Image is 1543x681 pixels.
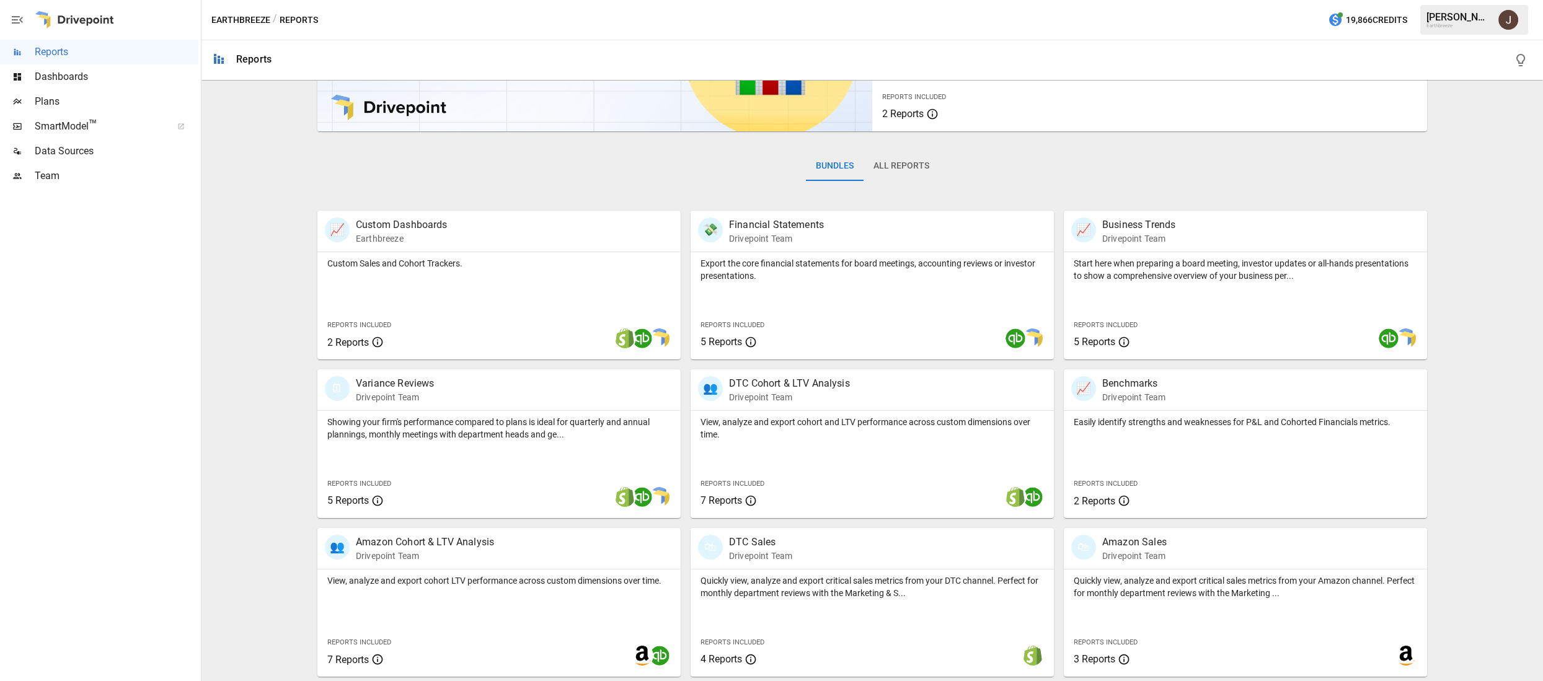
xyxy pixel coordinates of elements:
[806,151,864,181] button: Bundles
[701,336,742,348] span: 5 Reports
[615,487,635,507] img: shopify
[1074,416,1417,428] p: Easily identify strengths and weaknesses for P&L and Cohorted Financials metrics.
[236,53,272,65] div: Reports
[35,69,198,84] span: Dashboards
[1006,487,1025,507] img: shopify
[1396,646,1416,666] img: amazon
[35,45,198,59] span: Reports
[1346,12,1407,28] span: 19,866 Credits
[356,550,494,562] p: Drivepoint Team
[1074,638,1138,646] span: Reports Included
[698,376,723,401] div: 👥
[1491,2,1526,37] button: Jon Wedel
[864,151,939,181] button: All Reports
[729,376,850,391] p: DTC Cohort & LTV Analysis
[89,117,97,133] span: ™
[1102,376,1165,391] p: Benchmarks
[327,416,671,441] p: Showing your firm's performance compared to plans is ideal for quarterly and annual plannings, mo...
[729,232,824,245] p: Drivepoint Team
[729,550,792,562] p: Drivepoint Team
[1379,328,1399,348] img: quickbooks
[650,487,670,507] img: smart model
[327,321,391,329] span: Reports Included
[356,217,448,232] p: Custom Dashboards
[327,638,391,646] span: Reports Included
[1071,376,1096,401] div: 📈
[327,480,391,488] span: Reports Included
[701,494,742,506] span: 7 Reports
[1396,328,1416,348] img: smart model
[650,328,670,348] img: smart model
[1006,328,1025,348] img: quickbooks
[35,144,198,159] span: Data Sources
[701,574,1044,599] p: Quickly view, analyze and export critical sales metrics from your DTC channel. Perfect for monthl...
[1102,232,1175,245] p: Drivepoint Team
[1102,217,1175,232] p: Business Trends
[327,574,671,587] p: View, analyze and export cohort LTV performance across custom dimensions over time.
[1074,653,1115,665] span: 3 Reports
[325,217,350,242] div: 📈
[698,535,723,560] div: 🛍
[1023,646,1043,666] img: shopify
[1074,495,1115,507] span: 2 Reports
[1323,9,1412,32] button: 19,866Credits
[882,108,924,120] span: 2 Reports
[698,217,723,242] div: 💸
[356,232,448,245] p: Earthbreeze
[1023,487,1043,507] img: quickbooks
[1074,257,1417,282] p: Start here when preparing a board meeting, investor updates or all-hands presentations to show a ...
[1071,217,1096,242] div: 📈
[701,321,764,329] span: Reports Included
[327,257,671,270] p: Custom Sales and Cohort Trackers.
[650,646,670,666] img: quickbooks
[325,535,350,560] div: 👥
[1023,328,1043,348] img: smart model
[1102,391,1165,403] p: Drivepoint Team
[729,391,850,403] p: Drivepoint Team
[729,535,792,550] p: DTC Sales
[701,638,764,646] span: Reports Included
[615,328,635,348] img: shopify
[35,94,198,109] span: Plans
[327,336,369,348] span: 2 Reports
[632,487,652,507] img: quickbooks
[1498,10,1518,30] img: Jon Wedel
[356,391,434,403] p: Drivepoint Team
[1074,480,1138,488] span: Reports Included
[1426,23,1491,29] div: Earthbreeze
[1426,11,1491,23] div: [PERSON_NAME]
[327,494,369,506] span: 5 Reports
[1071,535,1096,560] div: 🛍
[356,535,494,550] p: Amazon Cohort & LTV Analysis
[35,119,164,134] span: SmartModel
[1074,321,1138,329] span: Reports Included
[1074,336,1115,348] span: 5 Reports
[35,169,198,183] span: Team
[1102,535,1167,550] p: Amazon Sales
[273,12,277,28] div: /
[356,376,434,391] p: Variance Reviews
[632,646,652,666] img: amazon
[1074,574,1417,599] p: Quickly view, analyze and export critical sales metrics from your Amazon channel. Perfect for mon...
[632,328,652,348] img: quickbooks
[701,257,1044,282] p: Export the core financial statements for board meetings, accounting reviews or investor presentat...
[1102,550,1167,562] p: Drivepoint Team
[701,416,1044,441] p: View, analyze and export cohort and LTV performance across custom dimensions over time.
[729,217,824,232] p: Financial Statements
[325,376,350,401] div: 🗓
[701,480,764,488] span: Reports Included
[211,12,270,28] button: Earthbreeze
[882,93,946,101] span: Reports Included
[701,653,742,665] span: 4 Reports
[327,654,369,666] span: 7 Reports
